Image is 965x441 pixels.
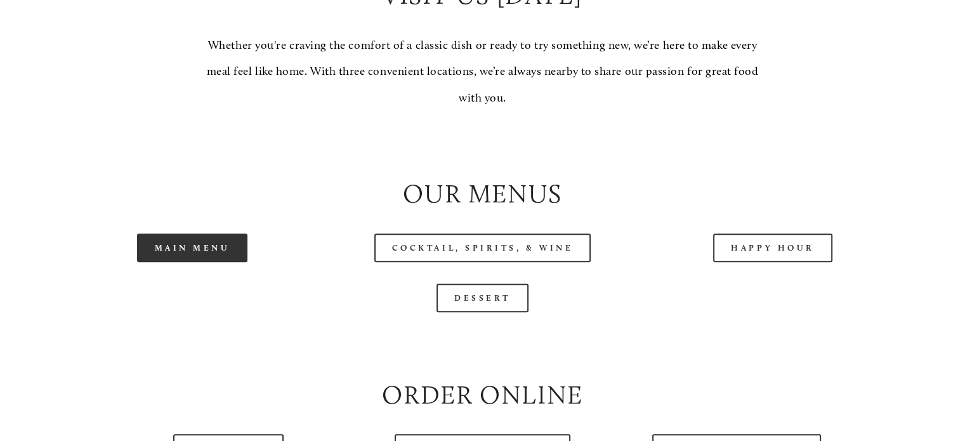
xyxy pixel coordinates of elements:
h2: Order Online [58,377,907,413]
a: Cocktail, Spirits, & Wine [374,234,591,262]
h2: Our Menus [58,176,907,212]
a: Happy Hour [713,234,832,262]
a: Main Menu [137,234,248,262]
a: Dessert [437,284,528,312]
